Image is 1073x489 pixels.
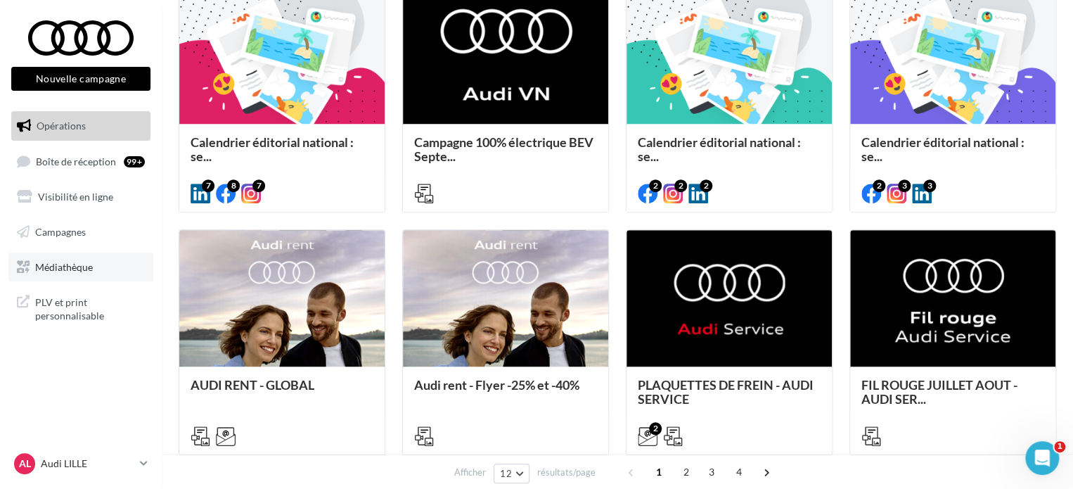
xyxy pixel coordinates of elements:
div: 2 [649,179,662,192]
span: 2 [675,461,698,483]
span: Campagnes [35,226,86,238]
span: Visibilité en ligne [38,191,113,203]
button: 12 [494,464,529,483]
span: Calendrier éditorial national : se... [191,134,354,164]
a: Visibilité en ligne [8,182,153,212]
div: 2 [649,422,662,435]
span: Audi rent - Flyer -25% et -40% [414,377,579,393]
button: Nouvelle campagne [11,67,150,91]
span: résultats/page [537,466,596,479]
span: AUDI RENT - GLOBAL [191,377,314,393]
a: Médiathèque [8,253,153,282]
div: 2 [674,179,687,192]
span: 4 [728,461,750,483]
a: AL Audi LILLE [11,450,150,477]
a: Campagnes [8,217,153,247]
span: Opérations [37,120,86,132]
div: 3 [923,179,936,192]
div: 2 [700,179,712,192]
div: 3 [898,179,911,192]
div: 99+ [124,156,145,167]
span: AL [19,457,31,471]
span: 12 [500,468,512,479]
span: Calendrier éditorial national : se... [638,134,801,164]
div: 7 [252,179,265,192]
span: Calendrier éditorial national : se... [861,134,1024,164]
span: 3 [700,461,723,483]
span: Médiathèque [35,260,93,272]
p: Audi LILLE [41,457,134,471]
span: Boîte de réception [36,155,116,167]
a: Opérations [8,111,153,141]
iframe: Intercom live chat [1025,441,1059,475]
span: Afficher [454,466,486,479]
span: Campagne 100% électrique BEV Septe... [414,134,593,164]
div: 8 [227,179,240,192]
span: FIL ROUGE JUILLET AOUT - AUDI SER... [861,377,1017,407]
span: PLV et print personnalisable [35,293,145,323]
span: 1 [1054,441,1065,452]
div: 7 [202,179,214,192]
span: 1 [648,461,670,483]
div: 2 [873,179,885,192]
a: Boîte de réception99+ [8,146,153,177]
a: PLV et print personnalisable [8,287,153,329]
span: PLAQUETTES DE FREIN - AUDI SERVICE [638,377,814,407]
